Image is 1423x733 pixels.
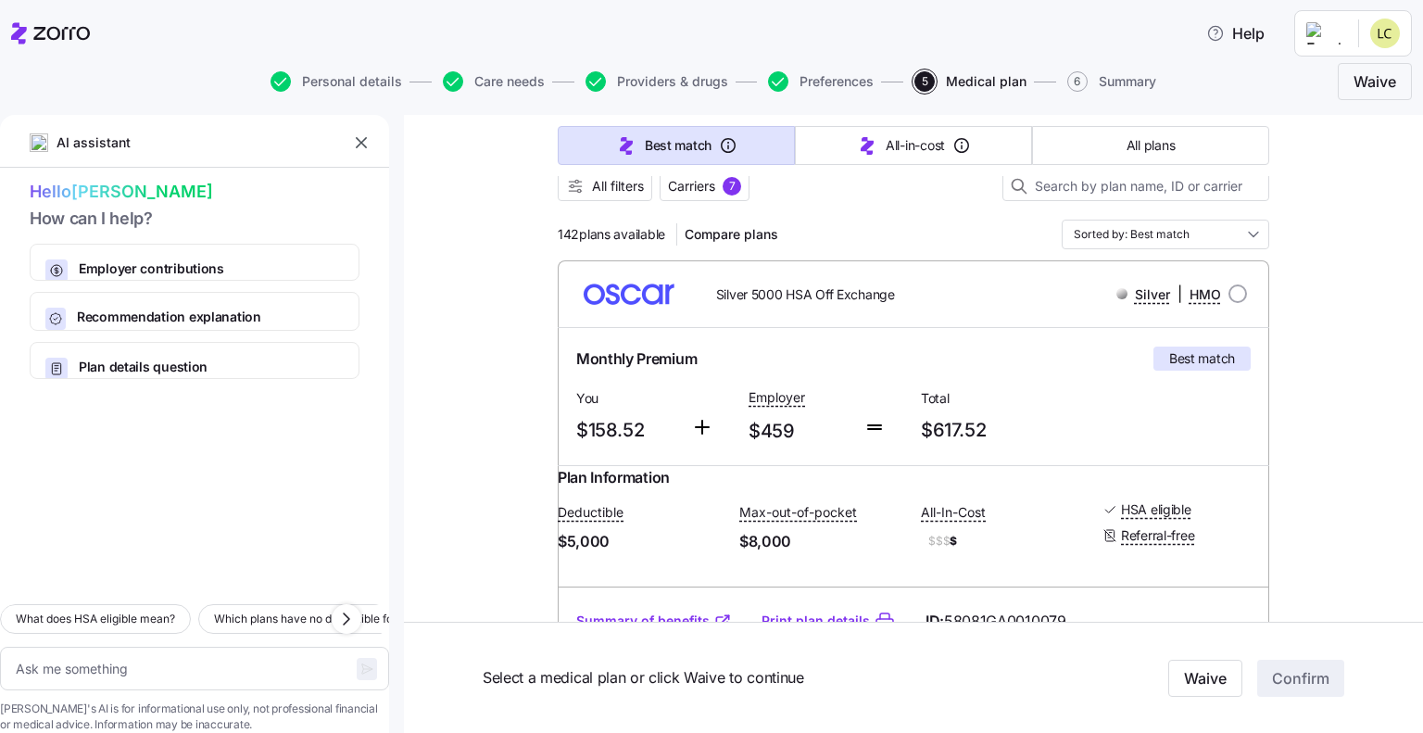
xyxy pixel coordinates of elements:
a: Summary of benefits [576,612,732,630]
span: HSA eligible [1121,500,1191,519]
button: All filters [558,171,652,201]
span: $459 [749,416,849,447]
button: Care needs [443,71,545,92]
button: Waive [1338,63,1412,100]
span: $5,000 [558,530,724,553]
span: Referral-free [1121,526,1194,545]
span: Plan Information [558,466,670,489]
span: All-in-cost [886,136,945,155]
span: 142 plans available [558,225,665,244]
img: 5a9ccd341937cf74e1c5f6eb633f275f [1370,19,1400,48]
span: Waive [1354,70,1396,93]
div: 7 [723,177,741,196]
span: What does HSA eligible mean? [16,610,175,628]
span: $ [921,530,1088,552]
a: 5Medical plan [911,71,1026,92]
a: Personal details [267,71,402,92]
span: All filters [592,177,644,196]
span: All plans [1127,136,1175,155]
button: Preferences [768,71,874,92]
span: HMO [1190,285,1221,304]
span: $158.52 [576,415,676,446]
button: Which plans have no deductible for preventive care? [198,604,505,634]
button: Waive [1168,660,1242,697]
span: Help [1206,22,1265,44]
span: Employer [749,388,805,407]
span: $617.52 [921,415,1078,446]
button: Help [1191,15,1279,52]
span: Plan details question [79,358,298,376]
span: Hello [PERSON_NAME] [30,179,359,206]
span: $8,000 [739,530,906,553]
input: Search by plan name, ID or carrier [1002,171,1269,201]
span: Medical plan [946,75,1026,88]
button: 5Medical plan [914,71,1026,92]
span: 58081GA0010079 [944,610,1066,633]
img: ai-icon.png [30,133,48,152]
span: 5 [914,71,935,92]
span: Preferences [800,75,874,88]
span: Employer contributions [79,259,326,278]
span: Providers & drugs [617,75,728,88]
span: AI assistant [56,133,132,153]
span: $$$ [928,534,950,550]
span: Which plans have no deductible for preventive care? [214,610,489,628]
span: Personal details [302,75,402,88]
span: Waive [1184,667,1227,689]
input: Order by dropdown [1062,220,1269,249]
span: Summary [1099,75,1156,88]
span: Confirm [1272,667,1329,689]
a: Print plan details [762,612,870,630]
button: Providers & drugs [586,71,728,92]
button: Confirm [1257,660,1344,697]
span: Silver [1135,285,1170,304]
span: Carriers [668,177,715,196]
span: ID: [926,610,1066,633]
img: Employer logo [1306,22,1343,44]
span: Best match [1169,349,1235,368]
span: Deductible [558,503,623,522]
button: Compare plans [677,220,786,249]
span: Recommendation explanation [77,308,344,326]
span: Max-out-of-pocket [739,503,857,522]
img: Oscar [573,272,686,316]
span: All-In-Cost [921,503,986,522]
span: How [PERSON_NAME] calculates Best Match and All-In-Cost [77,330,344,361]
span: 6 [1067,71,1088,92]
span: Monthly Premium [576,348,697,371]
span: Best match [645,136,711,155]
button: Carriers7 [660,171,749,201]
a: Care needs [439,71,545,92]
span: How can I help? [30,206,359,233]
button: Personal details [271,71,402,92]
span: Compare plans [685,225,778,244]
a: Preferences [764,71,874,92]
span: Total [921,389,1078,408]
span: You [576,389,676,408]
span: Care needs [474,75,545,88]
span: Silver 5000 HSA Off Exchange [716,285,895,304]
div: | [1116,283,1221,306]
button: 6Summary [1067,71,1156,92]
span: Select a medical plan or click Waive to continue [483,666,1052,689]
a: Providers & drugs [582,71,728,92]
